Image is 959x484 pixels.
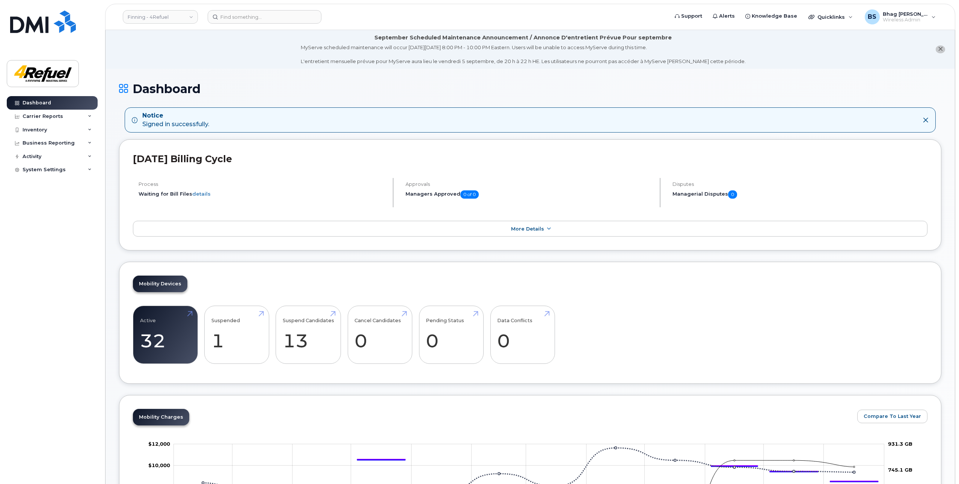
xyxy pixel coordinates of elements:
[133,276,187,292] a: Mobility Devices
[192,191,211,197] a: details
[139,190,386,198] li: Waiting for Bill Files
[139,181,386,187] h4: Process
[728,190,737,199] span: 0
[354,310,405,360] a: Cancel Candidates 0
[857,410,927,423] button: Compare To Last Year
[142,112,209,120] strong: Notice
[511,226,544,232] span: More Details
[142,112,209,129] div: Signed in successfully.
[864,413,921,420] span: Compare To Last Year
[119,82,941,95] h1: Dashboard
[211,310,262,360] a: Suspended 1
[673,181,927,187] h4: Disputes
[406,190,653,199] h5: Managers Approved
[133,153,927,164] h2: [DATE] Billing Cycle
[148,441,170,447] tspan: $12,000
[497,310,548,360] a: Data Conflicts 0
[148,463,170,469] tspan: $10,000
[374,34,672,42] div: September Scheduled Maintenance Announcement / Annonce D'entretient Prévue Pour septembre
[888,467,912,473] tspan: 745.1 GB
[140,310,191,360] a: Active 32
[133,409,189,425] a: Mobility Charges
[406,181,653,187] h4: Approvals
[148,441,170,447] g: $0
[673,190,927,199] h5: Managerial Disputes
[888,441,912,447] tspan: 931.3 GB
[148,463,170,469] g: $0
[283,310,334,360] a: Suspend Candidates 13
[426,310,476,360] a: Pending Status 0
[936,45,945,53] button: close notification
[301,44,746,65] div: MyServe scheduled maintenance will occur [DATE][DATE] 8:00 PM - 10:00 PM Eastern. Users will be u...
[460,190,479,199] span: 0 of 0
